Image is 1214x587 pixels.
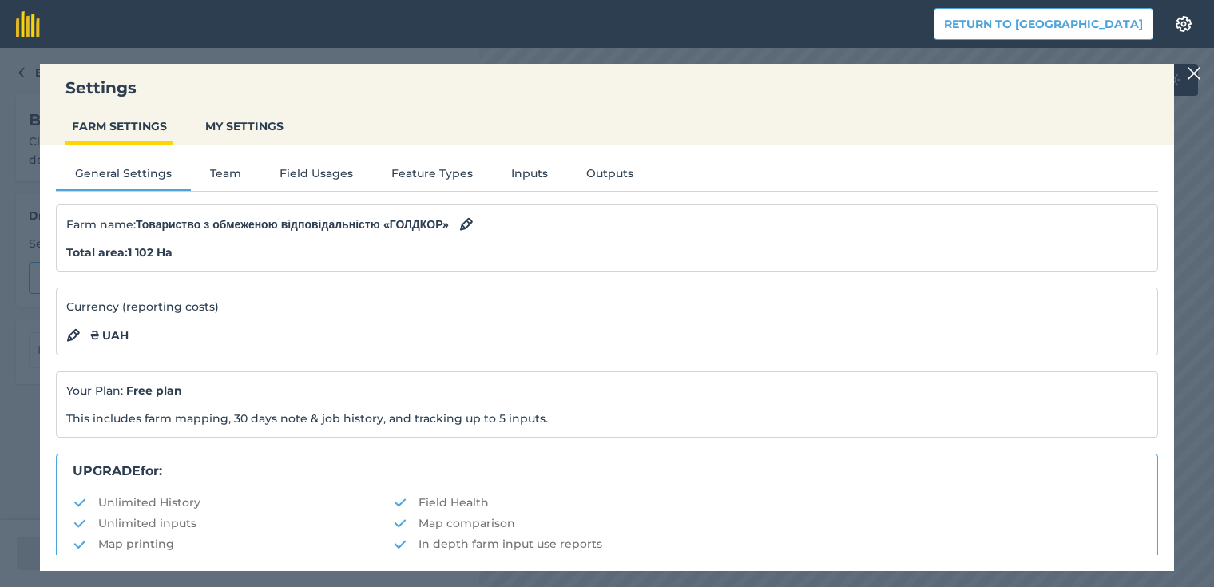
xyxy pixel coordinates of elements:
[66,410,1148,427] p: This includes farm mapping, 30 days note & job history, and tracking up to 5 inputs.
[66,382,1148,399] p: Your Plan:
[73,514,393,532] li: Unlimited inputs
[372,165,492,188] button: Feature Types
[73,535,393,553] li: Map printing
[567,165,653,188] button: Outputs
[126,383,182,398] strong: Free plan
[65,111,173,141] button: FARM SETTINGS
[66,298,1148,315] p: Currency (reporting costs)
[1187,64,1201,83] img: svg+xml;base64,PHN2ZyB4bWxucz0iaHR0cDovL3d3dy53My5vcmcvMjAwMC9zdmciIHdpZHRoPSIyMiIgaGVpZ2h0PSIzMC...
[66,326,81,345] img: svg+xml;base64,PHN2ZyB4bWxucz0iaHR0cDovL3d3dy53My5vcmcvMjAwMC9zdmciIHdpZHRoPSIxOCIgaGVpZ2h0PSIyNC...
[73,461,1141,482] p: for:
[90,327,129,344] strong: ₴ UAH
[73,494,393,511] li: Unlimited History
[40,77,1174,99] h3: Settings
[393,494,1141,511] li: Field Health
[199,111,290,141] button: MY SETTINGS
[56,165,191,188] button: General Settings
[934,8,1153,40] button: Return to [GEOGRAPHIC_DATA]
[1174,16,1193,32] img: A cog icon
[66,245,173,260] strong: Total area : 1 102 Ha
[136,217,450,232] strong: Товариство з обмеженою відповідальністю «ГОЛДКОР»
[459,215,474,234] img: svg+xml;base64,PHN2ZyB4bWxucz0iaHR0cDovL3d3dy53My5vcmcvMjAwMC9zdmciIHdpZHRoPSIxOCIgaGVpZ2h0PSIyNC...
[16,11,40,37] img: fieldmargin Logo
[73,463,141,478] strong: UPGRADE
[393,535,1141,553] li: In depth farm input use reports
[66,216,450,233] span: Farm name :
[191,165,260,188] button: Team
[492,165,567,188] button: Inputs
[260,165,372,188] button: Field Usages
[393,514,1141,532] li: Map comparison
